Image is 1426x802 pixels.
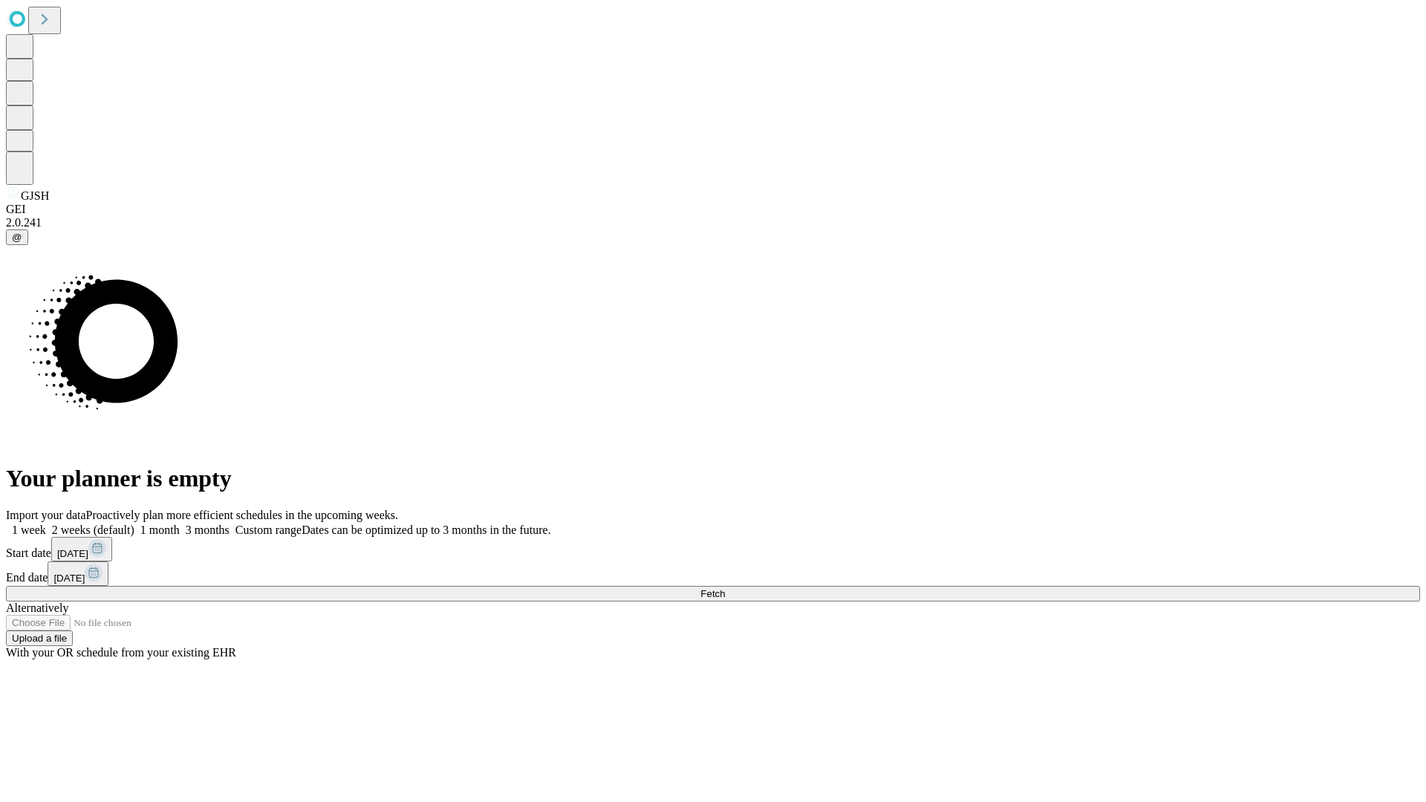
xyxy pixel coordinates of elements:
span: With your OR schedule from your existing EHR [6,646,236,659]
div: Start date [6,537,1420,561]
span: Import your data [6,509,86,521]
span: [DATE] [57,548,88,559]
button: Upload a file [6,630,73,646]
span: GJSH [21,189,49,202]
div: End date [6,561,1420,586]
span: 1 week [12,524,46,536]
div: GEI [6,203,1420,216]
span: 2 weeks (default) [52,524,134,536]
span: Dates can be optimized up to 3 months in the future. [302,524,550,536]
button: [DATE] [48,561,108,586]
span: Proactively plan more efficient schedules in the upcoming weeks. [86,509,398,521]
span: [DATE] [53,573,85,584]
span: Fetch [700,588,725,599]
button: Fetch [6,586,1420,601]
span: Alternatively [6,601,68,614]
button: @ [6,229,28,245]
button: [DATE] [51,537,112,561]
span: 3 months [186,524,229,536]
span: @ [12,232,22,243]
h1: Your planner is empty [6,465,1420,492]
span: Custom range [235,524,302,536]
span: 1 month [140,524,180,536]
div: 2.0.241 [6,216,1420,229]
